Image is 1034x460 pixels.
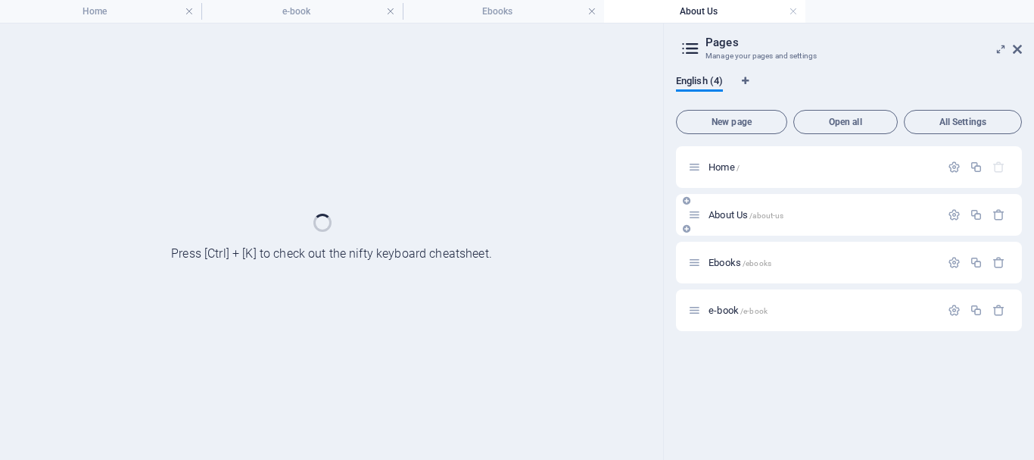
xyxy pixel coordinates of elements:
div: Duplicate [970,161,983,174]
span: About Us [709,209,783,221]
div: Remove [992,208,1005,221]
h4: e-book [201,3,403,20]
div: Settings [948,208,961,221]
span: /e-book [740,307,768,315]
h2: Pages [705,36,1022,49]
div: Settings [948,161,961,174]
span: Ebooks [709,257,771,268]
div: e-book/e-book [704,305,940,315]
div: Remove [992,304,1005,317]
div: Duplicate [970,256,983,269]
div: Home/ [704,162,940,172]
button: All Settings [904,110,1022,134]
div: Settings [948,256,961,269]
div: Language Tabs [676,75,1022,104]
span: /ebooks [743,259,771,268]
span: English (4) [676,72,723,93]
div: Duplicate [970,304,983,317]
div: About Us/about-us [704,210,940,220]
span: e-book [709,305,768,316]
h4: About Us [604,3,805,20]
h4: Ebooks [403,3,604,20]
div: Duplicate [970,208,983,221]
span: All Settings [911,117,1015,127]
div: The startpage cannot be deleted [992,161,1005,174]
div: Ebooks/ebooks [704,258,940,268]
button: Open all [793,110,898,134]
span: New page [683,117,780,127]
button: New page [676,110,787,134]
span: Click to open page [709,161,740,173]
span: Open all [800,117,891,127]
div: Remove [992,256,1005,269]
h3: Manage your pages and settings [705,49,992,63]
span: / [737,164,740,172]
span: /about-us [749,211,783,220]
div: Settings [948,304,961,317]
